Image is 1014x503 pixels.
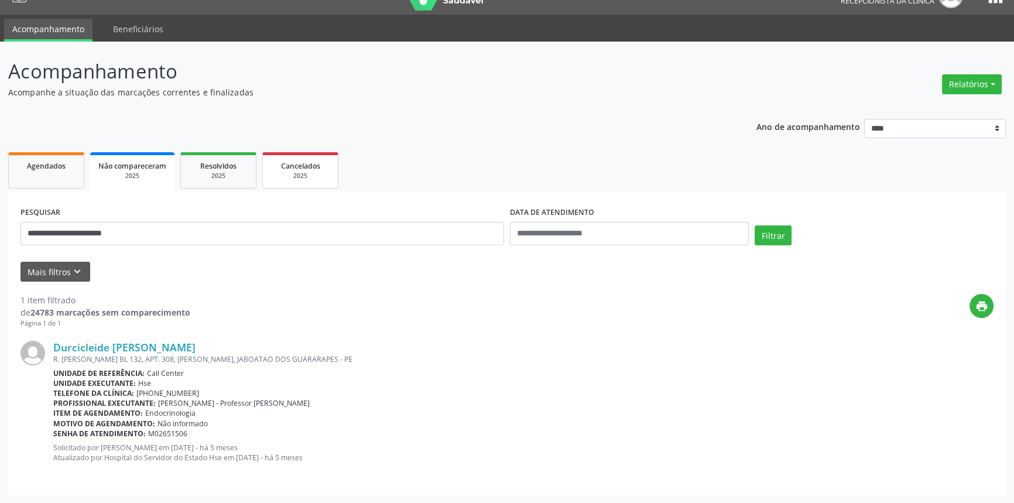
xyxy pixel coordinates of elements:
b: Unidade executante: [53,378,136,388]
img: img [20,341,45,365]
i: keyboard_arrow_down [71,265,84,278]
button: print [970,294,994,318]
div: 2025 [271,172,330,180]
i: print [975,300,988,313]
div: 2025 [98,172,166,180]
a: Durcicleide [PERSON_NAME] [53,341,196,354]
span: Não compareceram [98,161,166,171]
span: [PHONE_NUMBER] [136,388,199,398]
span: Agendados [27,161,66,171]
label: PESQUISAR [20,204,60,222]
p: Acompanhamento [8,57,707,86]
p: Acompanhe a situação das marcações correntes e finalizadas [8,86,707,98]
div: Página 1 de 1 [20,319,190,329]
span: Hse [138,378,151,388]
span: M02651506 [148,429,187,439]
div: de [20,306,190,319]
button: Relatórios [942,74,1002,94]
strong: 24783 marcações sem comparecimento [30,307,190,318]
b: Motivo de agendamento: [53,419,155,429]
a: Beneficiários [105,19,172,39]
label: DATA DE ATENDIMENTO [510,204,594,222]
b: Senha de atendimento: [53,429,146,439]
div: 2025 [189,172,248,180]
div: R. [PERSON_NAME] BL 132, APT. 308, [PERSON_NAME], JABOATAO DOS GUARARAPES - PE [53,354,994,364]
b: Item de agendamento: [53,408,143,418]
p: Solicitado por [PERSON_NAME] em [DATE] - há 5 meses Atualizado por Hospital do Servidor do Estado... [53,443,994,463]
span: Resolvidos [200,161,237,171]
p: Ano de acompanhamento [756,119,860,134]
b: Profissional executante: [53,398,156,408]
div: 1 item filtrado [20,294,190,306]
button: Mais filtroskeyboard_arrow_down [20,262,90,282]
span: Endocrinologia [145,408,196,418]
span: Cancelados [281,161,320,171]
b: Telefone da clínica: [53,388,134,398]
a: Acompanhamento [4,19,93,42]
b: Unidade de referência: [53,368,145,378]
button: Filtrar [755,225,792,245]
span: [PERSON_NAME] - Professor [PERSON_NAME] [158,398,310,408]
span: Não informado [157,419,208,429]
span: Call Center [147,368,184,378]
